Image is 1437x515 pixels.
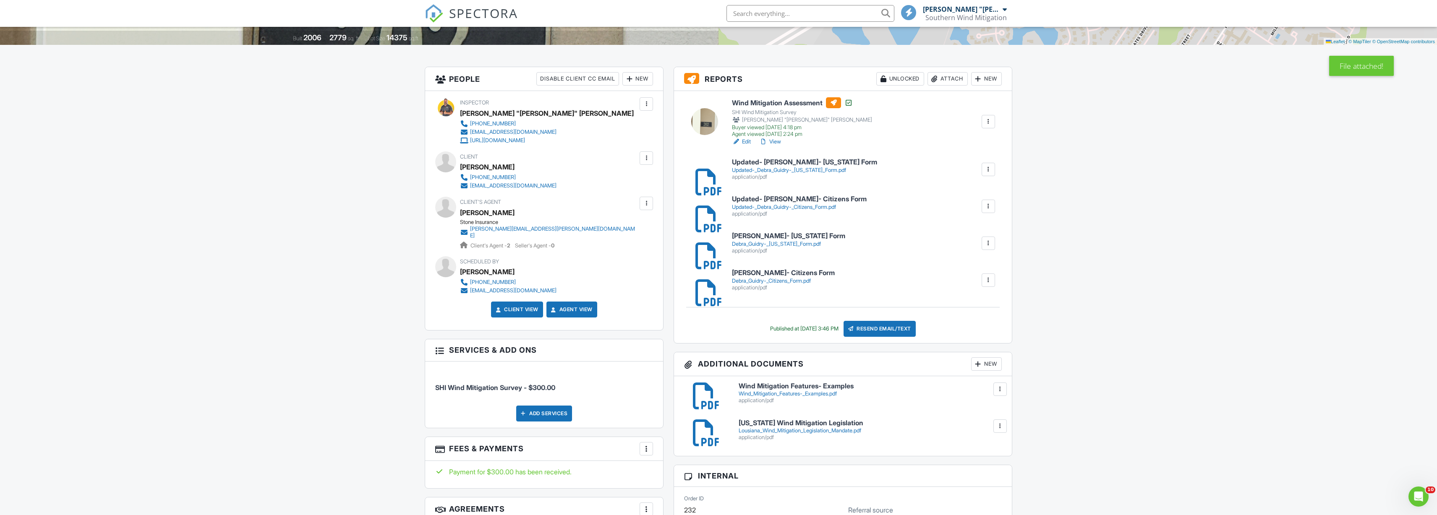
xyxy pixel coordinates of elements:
div: [EMAIL_ADDRESS][DOMAIN_NAME] [470,182,557,189]
span: 10 [1426,486,1435,493]
div: application/pdf [732,211,867,217]
div: Resend Email/Text [844,321,916,337]
h3: People [425,67,663,91]
div: [PHONE_NUMBER] [470,279,516,286]
a: Wind Mitigation Features- Examples Wind_Mitigation_Features-_Examples.pdf application/pdf [739,382,1002,404]
div: [PHONE_NUMBER] [470,120,516,127]
li: Service: SHI Wind Mitigation Survey [435,368,653,399]
span: Client's Agent - [470,242,512,249]
h6: Wind Mitigation Features- Examples [739,382,1002,390]
span: | [1346,39,1347,44]
a: Updated- [PERSON_NAME]- [US_STATE] Form Updated-_Debra_Guidry-_[US_STATE]_Form.pdf application/pdf [732,159,877,180]
a: [EMAIL_ADDRESS][DOMAIN_NAME] [460,182,557,190]
a: View [759,138,781,146]
div: [URL][DOMAIN_NAME] [470,137,525,144]
span: SHI Wind Mitigation Survey - $300.00 [435,383,555,392]
a: [PERSON_NAME]- [US_STATE] Form Debra_Guidry-_[US_STATE]_Form.pdf application/pdf [732,232,845,254]
a: [PHONE_NUMBER] [460,278,557,286]
a: Edit [732,138,751,146]
h3: Internal [674,465,1012,487]
div: Wind_Mitigation_Features-_Examples.pdf [739,390,1002,397]
div: application/pdf [732,174,877,180]
div: [PERSON_NAME] [460,161,515,173]
div: Payment for $300.00 has been received. [435,467,653,476]
label: Order ID [684,495,704,502]
h3: Fees & Payments [425,437,663,461]
div: [PERSON_NAME] [460,265,515,278]
div: Lousiana_Wind_Mitigation_Legislation_Mandate.pdf [739,427,1002,434]
span: Inspector [460,99,489,106]
a: [US_STATE] Wind Mitigation Legislation Lousiana_Wind_Mitigation_Legislation_Mandate.pdf applicati... [739,419,1002,441]
a: © OpenStreetMap contributors [1372,39,1435,44]
iframe: Intercom live chat [1408,486,1429,507]
strong: 0 [551,242,554,249]
div: New [971,357,1002,371]
a: [PERSON_NAME][EMAIL_ADDRESS][PERSON_NAME][DOMAIN_NAME] [460,226,638,239]
div: File attached! [1329,56,1394,76]
label: Referral source [848,505,893,515]
div: SHI Wind Mitigation Survey [732,109,872,116]
div: Published at [DATE] 3:46 PM [770,325,839,332]
div: [PERSON_NAME] "[PERSON_NAME]" [PERSON_NAME] [923,5,1001,13]
div: 2779 [329,33,347,42]
div: 14375 [387,33,408,42]
div: Updated-_Debra_Guidry-_Citizens_Form.pdf [732,204,867,211]
div: Buyer viewed [DATE] 4:18 pm [732,124,872,131]
div: [PERSON_NAME] "[PERSON_NAME]" [PERSON_NAME] [460,107,634,120]
div: New [622,72,653,86]
div: Stone Insurance [460,219,644,226]
h3: Reports [674,67,1012,91]
div: Debra_Guidry-_[US_STATE]_Form.pdf [732,241,845,247]
span: Client [460,153,478,160]
div: application/pdf [732,247,845,254]
span: sq. ft. [348,35,360,42]
img: The Best Home Inspection Software - Spectora [425,4,443,23]
h3: Services & Add ons [425,339,663,361]
h3: Additional Documents [674,352,1012,376]
span: Scheduled By [460,258,499,265]
a: Updated- [PERSON_NAME]- Citizens Form Updated-_Debra_Guidry-_Citizens_Form.pdf application/pdf [732,195,867,217]
a: [PHONE_NUMBER] [460,120,627,128]
a: [PHONE_NUMBER] [460,173,557,182]
div: [PERSON_NAME] "[PERSON_NAME]" [PERSON_NAME] [732,116,872,124]
div: Agent viewed [DATE] 2:24 pm [732,131,872,138]
div: Unlocked [876,72,924,86]
a: Wind Mitigation Assessment SHI Wind Mitigation Survey [PERSON_NAME] "[PERSON_NAME]" [PERSON_NAME]... [732,97,872,138]
div: Updated-_Debra_Guidry-_[US_STATE]_Form.pdf [732,167,877,174]
div: [PERSON_NAME][EMAIL_ADDRESS][PERSON_NAME][DOMAIN_NAME] [470,226,638,239]
div: [PERSON_NAME] [460,206,515,219]
a: [URL][DOMAIN_NAME] [460,136,627,145]
h6: Updated- [PERSON_NAME]- [US_STATE] Form [732,159,877,166]
strong: 2 [507,242,510,249]
input: Search everything... [726,5,894,22]
div: Disable Client CC Email [536,72,619,86]
div: application/pdf [739,434,1002,441]
a: SPECTORA [425,11,518,29]
span: Seller's Agent - [515,242,554,249]
div: Debra_Guidry-_Citizens_Form.pdf [732,278,835,284]
div: [EMAIL_ADDRESS][DOMAIN_NAME] [470,287,557,294]
div: New [971,72,1002,86]
span: sq.ft. [409,35,419,42]
div: [PHONE_NUMBER] [470,174,516,181]
span: Built [293,35,302,42]
a: Client View [494,305,538,314]
span: Client's Agent [460,199,501,205]
div: Attach [928,72,968,86]
div: application/pdf [739,397,1002,404]
a: [EMAIL_ADDRESS][DOMAIN_NAME] [460,286,557,295]
div: Add Services [516,406,572,421]
span: Lot Size [368,35,385,42]
a: Leaflet [1326,39,1345,44]
span: SPECTORA [449,4,518,22]
div: [EMAIL_ADDRESS][DOMAIN_NAME] [470,129,557,135]
div: application/pdf [732,284,835,291]
div: 2006 [303,33,321,42]
h6: Wind Mitigation Assessment [732,97,872,108]
a: Agent View [549,305,593,314]
a: [PERSON_NAME]- Citizens Form Debra_Guidry-_Citizens_Form.pdf application/pdf [732,269,835,291]
h6: [PERSON_NAME]- [US_STATE] Form [732,232,845,240]
a: © MapTiler [1348,39,1371,44]
h6: [US_STATE] Wind Mitigation Legislation [739,419,1002,427]
h6: Updated- [PERSON_NAME]- Citizens Form [732,195,867,203]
